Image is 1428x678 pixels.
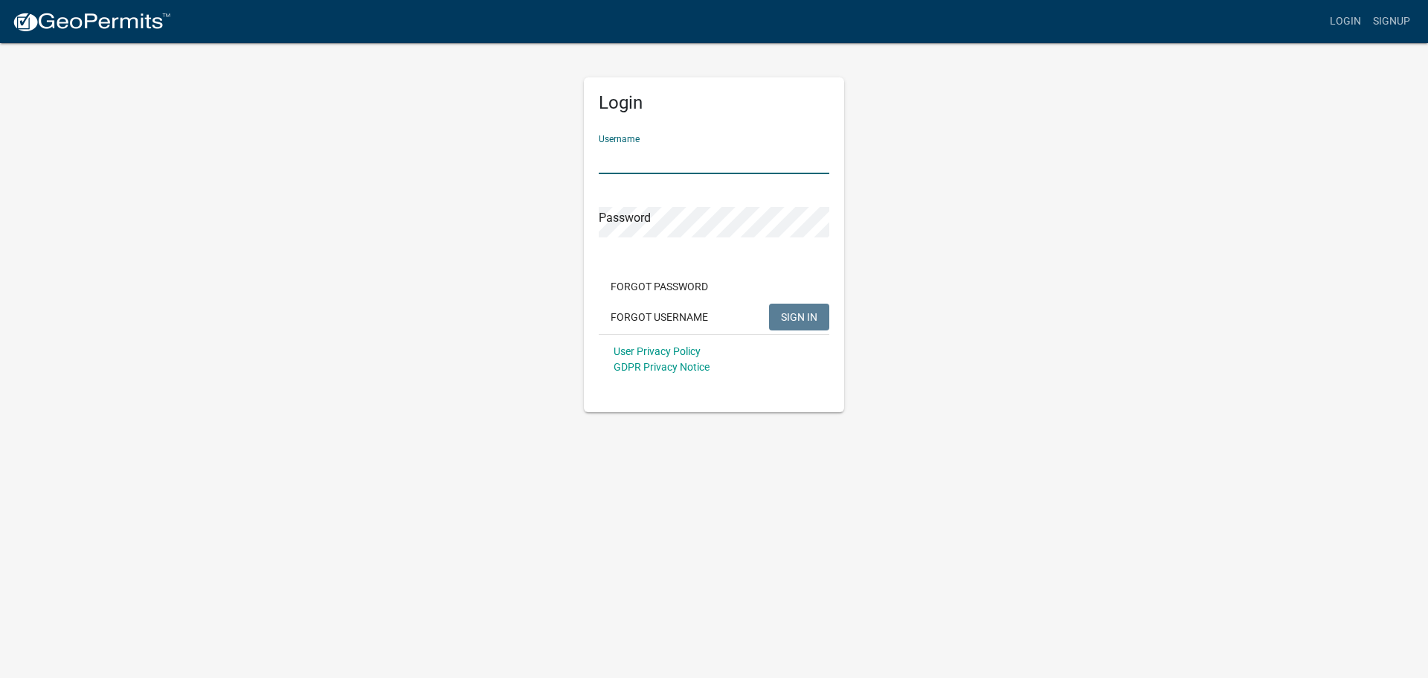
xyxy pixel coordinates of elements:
span: SIGN IN [781,310,817,322]
a: GDPR Privacy Notice [614,361,710,373]
h5: Login [599,92,829,114]
a: Signup [1367,7,1416,36]
button: Forgot Username [599,304,720,330]
button: SIGN IN [769,304,829,330]
a: Login [1324,7,1367,36]
a: User Privacy Policy [614,345,701,357]
button: Forgot Password [599,273,720,300]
